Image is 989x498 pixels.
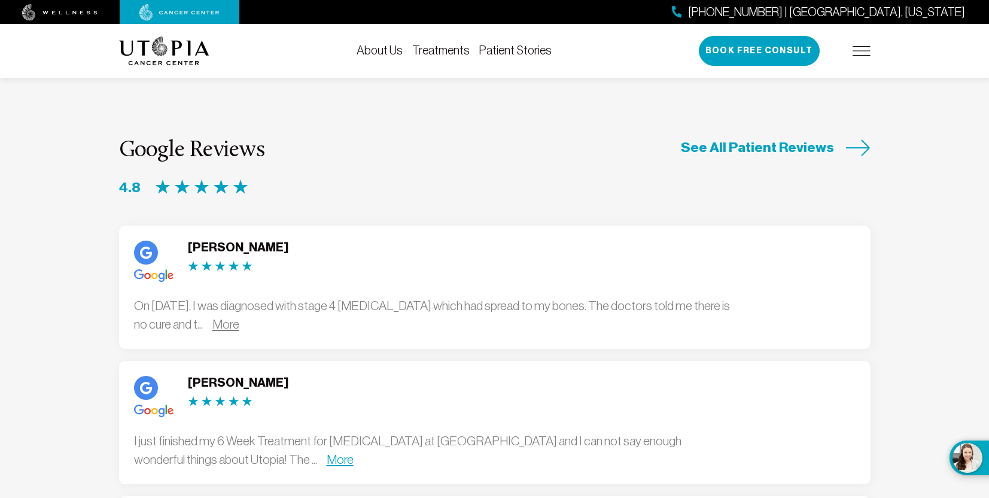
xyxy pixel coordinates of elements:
img: wellness [22,4,98,21]
a: See All Patient Reviews [681,138,871,157]
a: More [327,453,354,466]
img: google [134,376,158,400]
div: [PERSON_NAME] [188,241,288,255]
div: I just finished my 6 Week Treatment for [MEDICAL_DATA] at [GEOGRAPHIC_DATA] and I can not say eno... [134,432,732,469]
a: Patient Stories [479,44,552,57]
img: google [134,405,174,417]
img: Google Reviews [188,396,252,407]
img: cancer center [139,4,220,21]
a: More [212,317,239,331]
div: [PERSON_NAME] [188,376,288,390]
div: On [DATE], I was diagnosed with stage 4 [MEDICAL_DATA] which had spread to my bones. The doctors ... [134,296,732,334]
h3: Google Reviews [119,138,264,163]
img: Google Reviews [188,261,252,272]
span: 4.8 [119,178,141,197]
img: icon-hamburger [853,46,871,56]
a: [PHONE_NUMBER] | [GEOGRAPHIC_DATA], [US_STATE] [672,4,965,21]
span: See All Patient Reviews [681,138,834,157]
img: google [134,269,174,282]
a: Treatments [412,44,470,57]
span: [PHONE_NUMBER] | [GEOGRAPHIC_DATA], [US_STATE] [688,4,965,21]
img: logo [119,37,209,65]
img: google [134,241,158,265]
img: Google Reviews [155,180,248,195]
button: Book Free Consult [699,36,820,66]
a: About Us [357,44,403,57]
